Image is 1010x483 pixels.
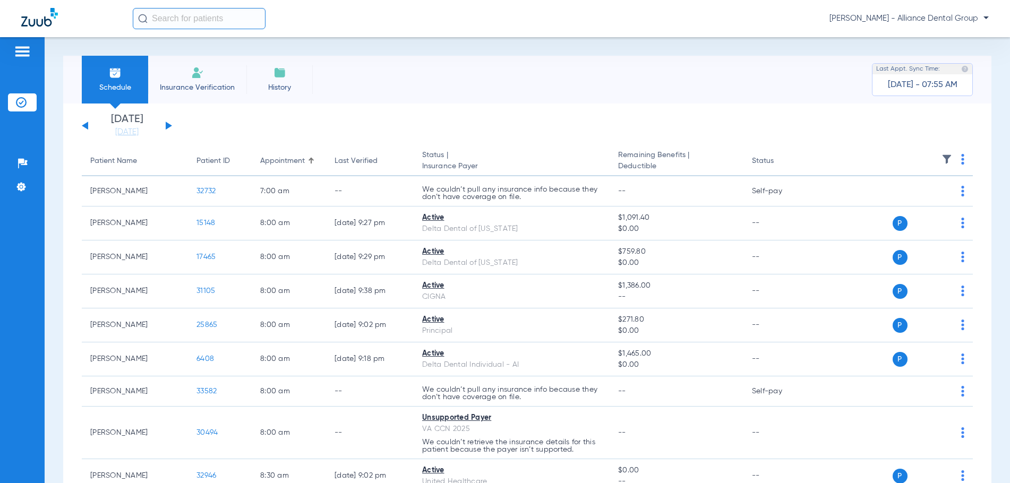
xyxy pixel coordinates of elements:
[618,161,735,172] span: Deductible
[90,156,137,167] div: Patient Name
[335,156,378,167] div: Last Verified
[252,376,326,407] td: 8:00 AM
[82,206,188,240] td: [PERSON_NAME]
[422,246,601,257] div: Active
[422,438,601,453] p: We couldn’t retrieve the insurance details for this patient because the payer isn’t supported.
[196,321,217,329] span: 25865
[422,359,601,370] div: Delta Dental Individual - AI
[422,412,601,424] div: Unsupported Payer
[618,212,735,223] span: $1,091.40
[743,176,815,206] td: Self-pay
[422,465,601,476] div: Active
[326,240,414,274] td: [DATE] 9:29 PM
[260,156,318,167] div: Appointment
[961,186,964,196] img: group-dot-blue.svg
[618,187,626,195] span: --
[254,82,305,93] span: History
[961,252,964,262] img: group-dot-blue.svg
[941,154,952,165] img: filter.svg
[196,355,214,363] span: 6408
[82,342,188,376] td: [PERSON_NAME]
[961,320,964,330] img: group-dot-blue.svg
[893,352,908,367] span: P
[618,314,735,325] span: $271.80
[961,154,964,165] img: group-dot-blue.svg
[326,308,414,342] td: [DATE] 9:02 PM
[90,156,179,167] div: Patient Name
[252,274,326,308] td: 8:00 AM
[422,223,601,235] div: Delta Dental of [US_STATE]
[196,387,217,395] span: 33582
[893,250,908,265] span: P
[422,348,601,359] div: Active
[422,325,601,337] div: Principal
[82,308,188,342] td: [PERSON_NAME]
[743,376,815,407] td: Self-pay
[610,146,743,176] th: Remaining Benefits |
[326,176,414,206] td: --
[743,146,815,176] th: Status
[196,156,230,167] div: Patient ID
[273,66,286,79] img: History
[326,376,414,407] td: --
[893,216,908,231] span: P
[743,308,815,342] td: --
[252,308,326,342] td: 8:00 AM
[138,14,148,23] img: Search Icon
[326,206,414,240] td: [DATE] 9:27 PM
[618,257,735,269] span: $0.00
[888,80,957,90] span: [DATE] - 07:55 AM
[133,8,266,29] input: Search for patients
[82,407,188,459] td: [PERSON_NAME]
[422,424,601,435] div: VA CCN 2025
[876,64,940,74] span: Last Appt. Sync Time:
[618,223,735,235] span: $0.00
[422,386,601,401] p: We couldn’t pull any insurance info because they don’t have coverage on file.
[618,291,735,303] span: --
[82,240,188,274] td: [PERSON_NAME]
[893,284,908,299] span: P
[252,342,326,376] td: 8:00 AM
[196,429,218,436] span: 30494
[961,65,969,73] img: last sync help info
[191,66,204,79] img: Manual Insurance Verification
[618,246,735,257] span: $759.80
[422,212,601,223] div: Active
[961,470,964,481] img: group-dot-blue.svg
[618,465,735,476] span: $0.00
[95,114,159,137] li: [DATE]
[82,274,188,308] td: [PERSON_NAME]
[109,66,122,79] img: Schedule
[422,314,601,325] div: Active
[618,359,735,370] span: $0.00
[422,161,601,172] span: Insurance Payer
[252,240,326,274] td: 8:00 AM
[196,253,216,261] span: 17465
[95,127,159,137] a: [DATE]
[829,13,989,24] span: [PERSON_NAME] - Alliance Dental Group
[422,291,601,303] div: CIGNA
[260,156,305,167] div: Appointment
[743,342,815,376] td: --
[14,45,31,58] img: hamburger-icon
[196,472,216,479] span: 32946
[618,348,735,359] span: $1,465.00
[21,8,58,27] img: Zuub Logo
[422,257,601,269] div: Delta Dental of [US_STATE]
[196,219,215,227] span: 15148
[326,407,414,459] td: --
[422,186,601,201] p: We couldn’t pull any insurance info because they don’t have coverage on file.
[618,325,735,337] span: $0.00
[196,287,215,295] span: 31105
[252,407,326,459] td: 8:00 AM
[743,240,815,274] td: --
[252,206,326,240] td: 8:00 AM
[414,146,610,176] th: Status |
[618,387,626,395] span: --
[82,376,188,407] td: [PERSON_NAME]
[961,386,964,396] img: group-dot-blue.svg
[326,342,414,376] td: [DATE] 9:18 PM
[743,274,815,308] td: --
[90,82,140,93] span: Schedule
[618,280,735,291] span: $1,386.00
